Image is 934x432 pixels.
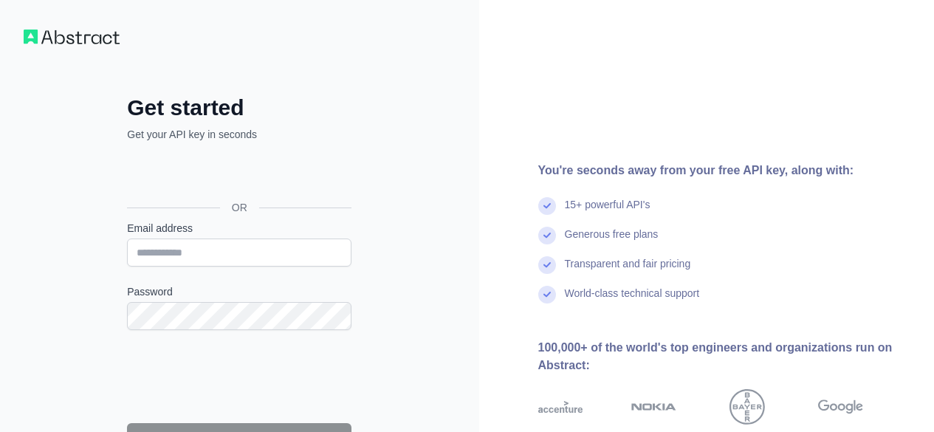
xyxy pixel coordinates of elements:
img: bayer [729,389,765,425]
label: Email address [127,221,351,236]
div: 15+ powerful API's [565,197,650,227]
p: Get your API key in seconds [127,127,351,142]
div: 100,000+ of the world's top engineers and organizations run on Abstract: [538,339,911,374]
img: check mark [538,256,556,274]
img: Workflow [24,30,120,44]
div: Generous free plans [565,227,659,256]
iframe: reCAPTCHA [127,348,351,405]
div: You're seconds away from your free API key, along with: [538,162,911,179]
span: OR [220,200,259,215]
div: World-class technical support [565,286,700,315]
img: accenture [538,389,583,425]
img: check mark [538,286,556,304]
div: Transparent and fair pricing [565,256,691,286]
label: Password [127,284,351,299]
img: check mark [538,197,556,215]
iframe: Sign in with Google Button [120,158,356,191]
img: nokia [631,389,676,425]
img: google [818,389,863,425]
h2: Get started [127,95,351,121]
img: check mark [538,227,556,244]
